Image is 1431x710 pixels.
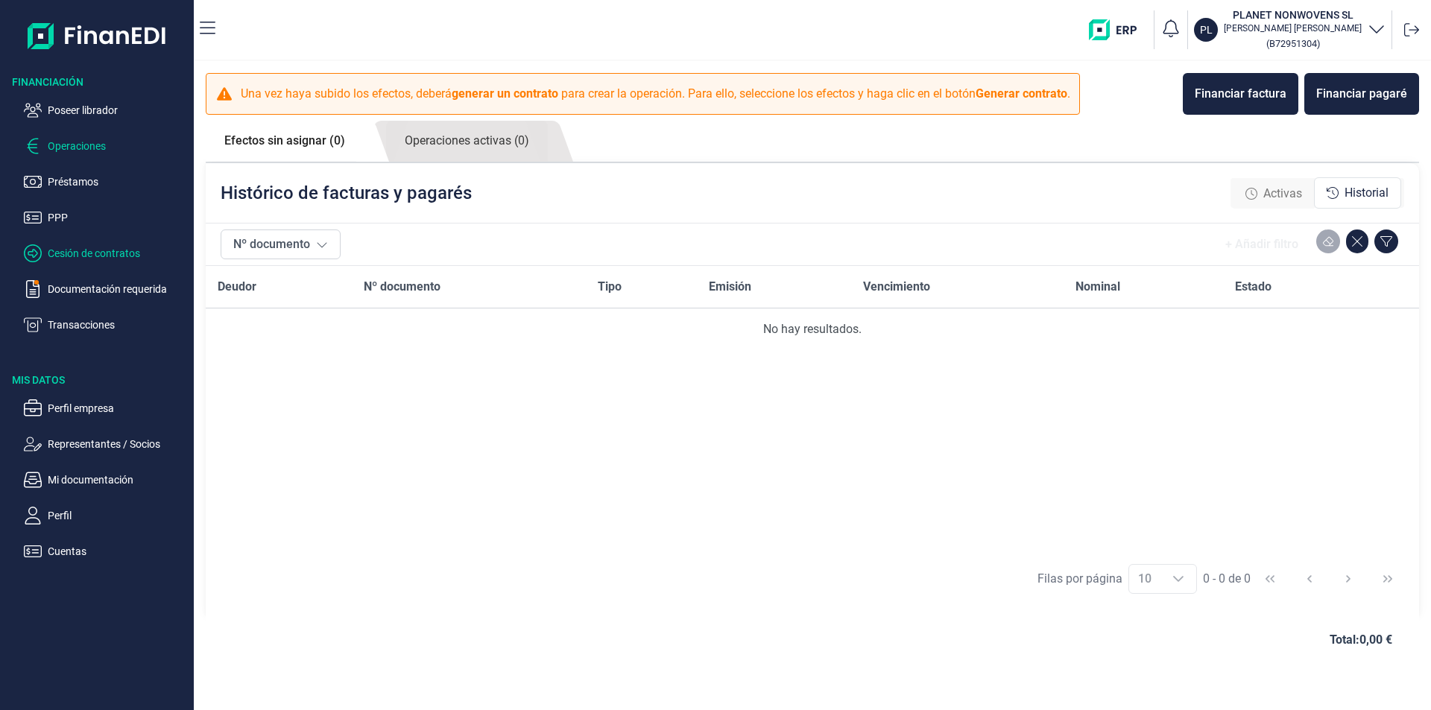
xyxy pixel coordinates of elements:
button: PLPLANET NONWOVENS SL[PERSON_NAME] [PERSON_NAME](B72951304) [1194,7,1386,52]
img: erp [1089,19,1148,40]
button: Cuentas [24,542,188,560]
button: Préstamos [24,173,188,191]
button: Mi documentación [24,471,188,489]
span: Emisión [709,278,751,296]
button: Previous Page [1292,561,1327,597]
button: Operaciones [24,137,188,155]
button: Perfil empresa [24,399,188,417]
button: Perfil [24,507,188,524]
p: PPP [48,209,188,226]
div: No hay resultados. [218,320,1407,338]
span: Deudor [218,278,256,296]
span: Activas [1263,185,1302,203]
small: Copiar cif [1266,38,1320,49]
b: Generar contrato [976,86,1067,101]
span: Tipo [598,278,622,296]
a: Efectos sin asignar (0) [206,121,364,161]
button: Next Page [1330,561,1366,597]
span: Estado [1235,278,1272,296]
p: Una vez haya subido los efectos, deberá para crear la operación. Para ello, seleccione los efecto... [241,85,1070,103]
span: Nº documento [364,278,440,296]
p: Cesión de contratos [48,244,188,262]
button: Nº documento [221,229,341,259]
button: Financiar pagaré [1304,73,1419,115]
div: Financiar pagaré [1316,85,1407,103]
a: Operaciones activas (0) [386,121,548,162]
button: Transacciones [24,316,188,334]
p: Poseer librador [48,101,188,119]
button: Representantes / Socios [24,435,188,453]
p: Cuentas [48,542,188,560]
p: Histórico de facturas y pagarés [221,181,472,205]
p: PL [1200,22,1213,37]
b: generar un contrato [452,86,558,101]
button: Cesión de contratos [24,244,188,262]
p: Mi documentación [48,471,188,489]
button: First Page [1252,561,1288,597]
span: Total: 0,00 € [1330,631,1392,649]
div: Historial [1314,177,1401,209]
p: Perfil [48,507,188,524]
p: [PERSON_NAME] [PERSON_NAME] [1224,22,1362,34]
p: Perfil empresa [48,399,188,417]
p: Préstamos [48,173,188,191]
div: Filas por página [1037,570,1122,588]
p: Operaciones [48,137,188,155]
button: Poseer librador [24,101,188,119]
p: Representantes / Socios [48,435,188,453]
button: Documentación requerida [24,280,188,298]
span: 0 - 0 de 0 [1203,573,1251,585]
span: Nominal [1075,278,1120,296]
button: Financiar factura [1183,73,1298,115]
button: Last Page [1370,561,1406,597]
p: Documentación requerida [48,280,188,298]
p: Transacciones [48,316,188,334]
div: Activas [1233,179,1314,209]
button: PPP [24,209,188,226]
div: Financiar factura [1195,85,1286,103]
span: Vencimiento [863,278,930,296]
h3: PLANET NONWOVENS SL [1224,7,1362,22]
span: Historial [1345,184,1389,202]
div: Choose [1160,565,1196,593]
img: Logo de aplicación [28,12,167,60]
